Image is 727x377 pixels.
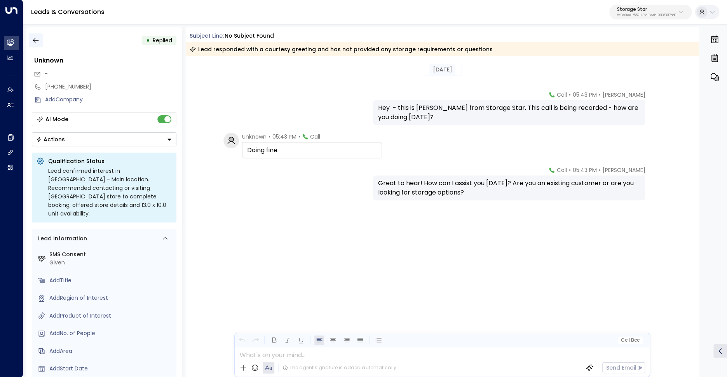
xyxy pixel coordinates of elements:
div: [PHONE_NUMBER] [45,83,176,91]
span: • [568,166,570,174]
div: Lead confirmed interest in [GEOGRAPHIC_DATA] - Main location. Recommended contacting or visiting ... [48,167,172,218]
span: 05:43 PM [572,166,596,174]
div: Actions [36,136,65,143]
div: AddProduct of Interest [49,312,173,320]
span: Cc Bcc [621,337,640,343]
div: AddRegion of Interest [49,294,173,302]
span: • [268,133,270,141]
div: [DATE] [429,64,455,75]
img: 120_headshot.jpg [648,166,664,182]
div: Hey - this is [PERSON_NAME] from Storage Star. This call is being recorded - how are you doing [D... [378,103,640,122]
div: AddArea [49,347,173,355]
span: • [598,166,600,174]
div: Lead Information [35,235,87,243]
button: Actions [32,132,176,146]
span: • [598,91,600,99]
label: SMS Consent [49,250,173,259]
span: | [628,337,630,343]
div: AddNo. of People [49,329,173,337]
span: Call [556,166,567,174]
span: • [298,133,300,141]
div: AddCompany [45,96,176,104]
div: Given [49,259,173,267]
span: Call [310,133,320,141]
div: Unknown [34,56,176,65]
p: bc340fee-f559-48fc-84eb-70f3f6817ad8 [617,14,676,17]
span: 05:43 PM [572,91,596,99]
span: [PERSON_NAME] [602,166,645,174]
span: Replied [153,36,172,44]
div: Lead responded with a courtesy greeting and has not provided any storage requirements or questions [190,45,493,53]
span: Unknown [242,133,267,141]
div: Button group with a nested menu [32,132,176,146]
div: AddTitle [49,276,173,285]
div: No subject found [225,32,274,40]
button: Redo [251,335,260,345]
div: Doing fine. [247,146,377,155]
span: 05:43 PM [272,133,296,141]
div: The agent signature is added automatically [282,364,396,371]
span: Subject Line: [190,32,224,40]
button: Undo [237,335,247,345]
img: 120_headshot.jpg [648,91,664,106]
div: Great to hear! How can I assist you [DATE]? Are you an existing customer or are you looking for s... [378,179,640,197]
span: [PERSON_NAME] [602,91,645,99]
span: - [45,70,48,78]
a: Leads & Conversations [31,7,105,16]
button: Cc|Bcc [618,337,643,344]
p: Storage Star [617,7,676,12]
div: AI Mode [45,115,68,123]
p: Qualification Status [48,157,172,165]
button: Storage Starbc340fee-f559-48fc-84eb-70f3f6817ad8 [609,5,692,19]
div: • [146,33,150,47]
span: • [568,91,570,99]
div: AddStart Date [49,365,173,373]
span: Call [556,91,567,99]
